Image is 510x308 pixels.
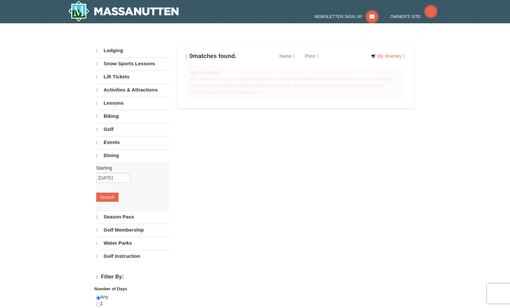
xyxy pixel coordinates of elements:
[96,224,169,236] a: Golf Membership
[390,14,437,19] a: Owner's Site
[96,250,169,262] a: Golf Instruction
[96,123,169,135] a: Golf
[96,97,169,109] a: Lessons
[96,149,169,162] a: Dining
[275,50,300,63] a: Name
[96,45,169,57] a: Lodging
[68,1,179,22] img: Massanutten Resort Logo
[96,274,169,280] h4: Filter By:
[314,14,362,19] span: Newsletter Sign Up
[314,14,379,19] a: Newsletter Sign Up
[96,57,169,70] a: Snow Sports Lessons
[96,110,169,122] a: Biking
[96,211,169,223] a: Season Pass
[96,237,169,249] a: Water Parks
[367,51,409,61] a: My Itinerary
[96,165,165,171] label: Starting
[96,136,169,149] a: Events
[96,193,119,202] button: Search
[68,1,179,22] a: Massanutten Resort
[186,66,406,98] div: The activity that you are searching for is currently unavailable online for the date you have sel...
[390,14,421,19] span: Owner's Site
[96,84,169,96] a: Activities & Attractions
[96,71,169,83] a: Lift Tickets
[300,50,323,63] a: Price
[95,286,127,291] strong: Number of Days
[191,70,220,75] strong: We are sorry!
